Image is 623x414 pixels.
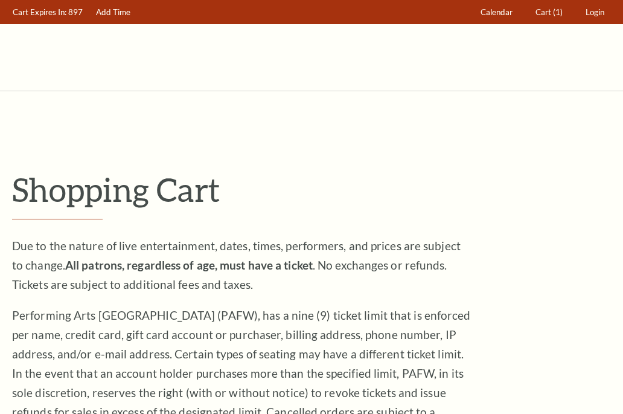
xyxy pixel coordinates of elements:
[580,1,610,24] a: Login
[65,258,313,272] strong: All patrons, regardless of age, must have a ticket
[12,170,611,209] p: Shopping Cart
[475,1,519,24] a: Calendar
[91,1,136,24] a: Add Time
[13,7,66,17] span: Cart Expires In:
[530,1,569,24] a: Cart (1)
[68,7,83,17] span: 897
[481,7,513,17] span: Calendar
[553,7,563,17] span: (1)
[12,239,461,291] span: Due to the nature of live entertainment, dates, times, performers, and prices are subject to chan...
[535,7,551,17] span: Cart
[586,7,604,17] span: Login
